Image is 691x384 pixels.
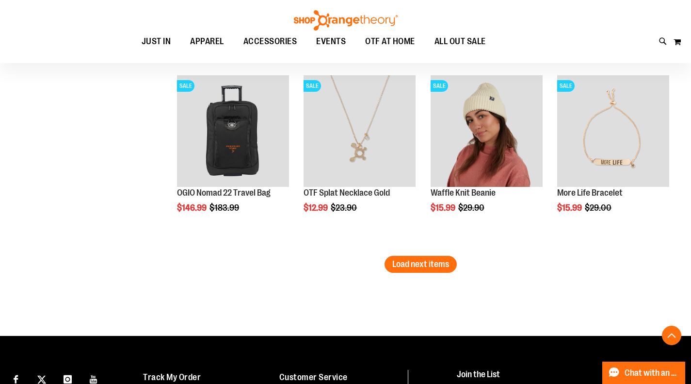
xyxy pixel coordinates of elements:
[385,256,457,273] button: Load next items
[431,80,448,92] span: SALE
[304,188,390,198] a: OTF Splat Necklace Gold
[426,70,547,238] div: product
[304,75,416,187] img: Product image for Splat Necklace Gold
[552,70,674,238] div: product
[304,203,329,213] span: $12.99
[431,75,543,189] a: Product image for Waffle Knit BeanieSALE
[557,203,583,213] span: $15.99
[304,80,321,92] span: SALE
[143,372,201,382] a: Track My Order
[557,75,669,189] a: Product image for More Life BraceletSALE
[585,203,613,213] span: $29.00
[177,203,208,213] span: $146.99
[279,372,348,382] a: Customer Service
[209,203,241,213] span: $183.99
[299,70,420,238] div: product
[602,362,686,384] button: Chat with an Expert
[177,80,194,92] span: SALE
[431,75,543,187] img: Product image for Waffle Knit Beanie
[392,259,449,269] span: Load next items
[431,188,496,198] a: Waffle Knit Beanie
[365,31,415,52] span: OTF AT HOME
[243,31,297,52] span: ACCESSORIES
[557,188,623,198] a: More Life Bracelet
[37,375,46,384] img: Twitter
[142,31,171,52] span: JUST IN
[662,326,681,345] button: Back To Top
[557,75,669,187] img: Product image for More Life Bracelet
[177,75,289,189] a: Product image for OGIO Nomad 22 Travel BagSALE
[458,203,486,213] span: $29.90
[177,188,271,198] a: OGIO Nomad 22 Travel Bag
[557,80,575,92] span: SALE
[431,203,457,213] span: $15.99
[190,31,224,52] span: APPAREL
[177,75,289,187] img: Product image for OGIO Nomad 22 Travel Bag
[304,75,416,189] a: Product image for Splat Necklace GoldSALE
[316,31,346,52] span: EVENTS
[292,10,399,31] img: Shop Orangetheory
[331,203,358,213] span: $23.90
[172,70,294,238] div: product
[625,368,679,378] span: Chat with an Expert
[434,31,486,52] span: ALL OUT SALE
